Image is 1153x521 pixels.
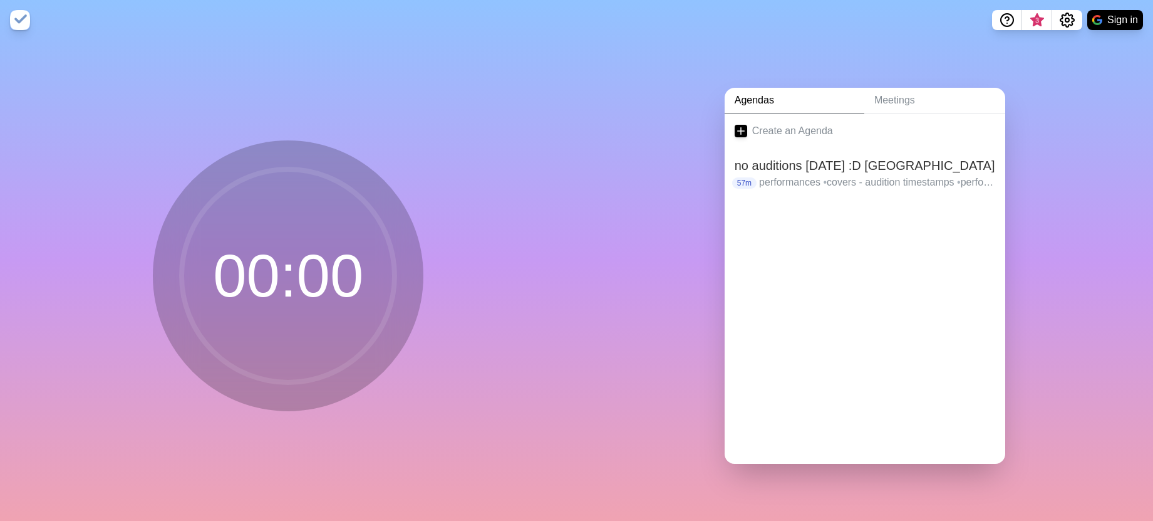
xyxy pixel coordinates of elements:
[732,177,757,189] p: 57m
[1092,15,1102,25] img: google logo
[735,156,995,175] h2: no auditions [DATE] :D [GEOGRAPHIC_DATA]
[725,113,1005,149] a: Create an Agenda
[1022,10,1052,30] button: What’s new
[823,177,827,187] span: •
[992,10,1022,30] button: Help
[864,88,1005,113] a: Meetings
[1087,10,1143,30] button: Sign in
[759,175,995,190] p: performances covers - audition timestamps performances secretary social media workshop treasurer ...
[1032,16,1042,26] span: 3
[725,88,864,113] a: Agendas
[10,10,30,30] img: timeblocks logo
[957,177,961,187] span: •
[1052,10,1082,30] button: Settings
